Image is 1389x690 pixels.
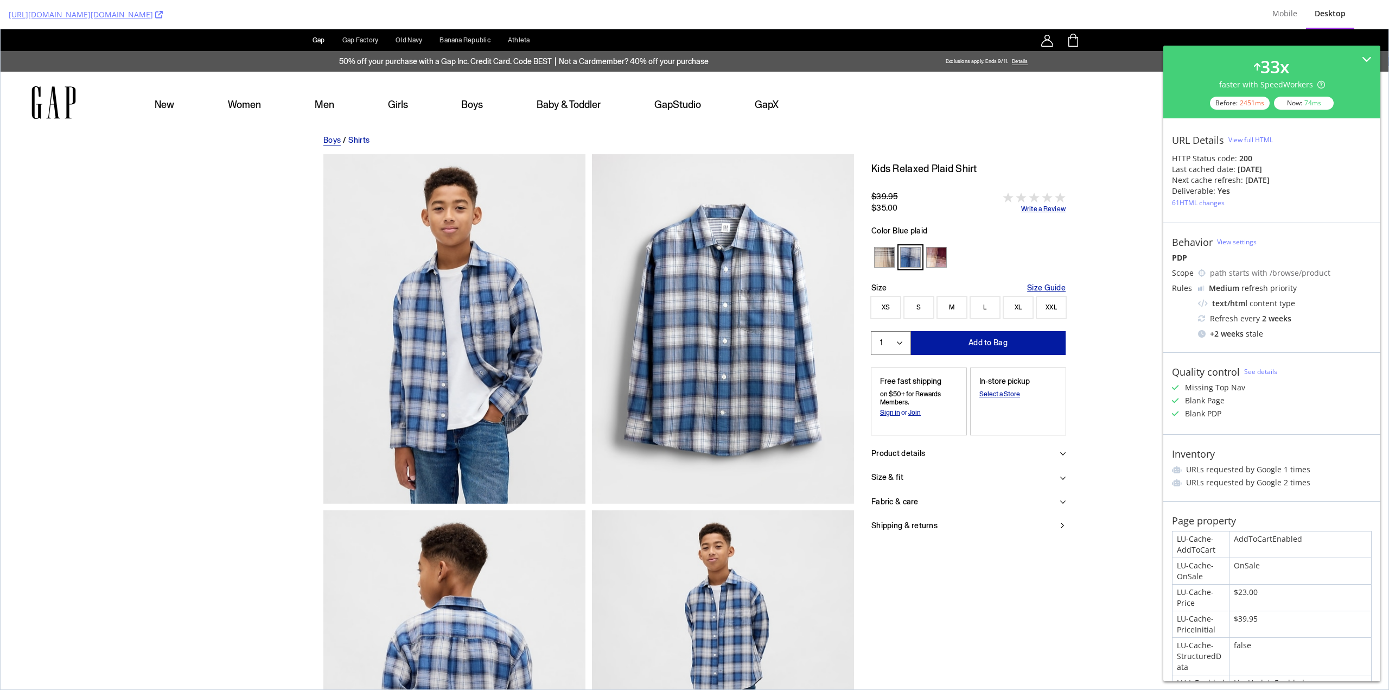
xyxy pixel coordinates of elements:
button: Add to Bag [910,302,1065,326]
div: Quality control [1172,366,1240,378]
div: Page property [1172,515,1236,527]
a: See details [1244,367,1277,376]
div: PDP [1172,252,1372,263]
div: 61 HTML changes [1172,198,1225,207]
div: Mobile [1272,8,1297,19]
div: stale [1198,328,1372,339]
div: Blank Page [1185,395,1225,406]
div: Next cache refresh: [1172,175,1243,186]
div: 74 ms [1304,98,1321,107]
strong: 200 [1239,153,1252,163]
div: 33 x [1260,54,1290,79]
div: AddToCartEnabled [1229,531,1371,558]
div: Behavior [1172,236,1213,248]
div: path starts with /browse/product [1210,268,1372,278]
div: 2451 ms [1240,98,1264,107]
div: content type [1198,298,1372,309]
button: View full HTML [1228,131,1273,149]
div: Scope [1172,268,1194,278]
a: View settings [1217,237,1257,246]
div: Refresh every [1198,313,1372,324]
div: LU-Cache-StructuredData [1173,638,1229,675]
li: URLs requested by Google 1 times [1172,464,1372,475]
div: [DATE] [1238,164,1262,175]
div: Before: [1210,97,1270,110]
div: false [1229,638,1371,675]
a: [URL][DOMAIN_NAME][DOMAIN_NAME] [9,9,163,20]
div: Yes [1218,186,1230,197]
img: j32suk7ufU7viAAAAAElFTkSuQmCC [1198,286,1205,291]
div: Deliverable: [1172,186,1215,197]
button: Exclusions apply. Ends 9/11. [945,28,1008,36]
div: $23.00 [1229,585,1371,611]
div: [DATE] [1245,175,1270,186]
div: Blank PDP [1185,408,1221,419]
div: URL Details [1172,134,1224,146]
span: Add to Bag [968,309,1007,318]
div: Missing Top Nav [1185,382,1245,393]
div: Desktop [1315,8,1346,19]
div: Last cached date: [1172,164,1235,175]
div: LU-Cache-Price [1173,585,1229,611]
div: $39.95 [1229,611,1371,637]
div: View full HTML [1228,135,1273,144]
div: LU-Cache-AddToCart [1173,531,1229,558]
div: Rules [1172,283,1194,294]
div: + 2 weeks [1210,328,1244,339]
div: OnSale [1229,558,1371,584]
div: Inventory [1172,448,1215,460]
button: Details [1011,28,1028,36]
div: Now: [1274,97,1334,110]
div: text/html [1212,298,1247,309]
li: URLs requested by Google 2 times [1172,477,1372,488]
div: refresh priority [1209,283,1297,294]
div: HTTP Status code: [1172,153,1372,164]
div: faster with SpeedWorkers [1219,79,1325,90]
button: 61HTML changes [1172,197,1225,210]
div: 2 weeks [1262,313,1291,324]
div: LU-Cache-PriceInitial [1173,611,1229,637]
div: Medium [1209,283,1239,294]
div: LU-Cache-OnSale [1173,558,1229,584]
